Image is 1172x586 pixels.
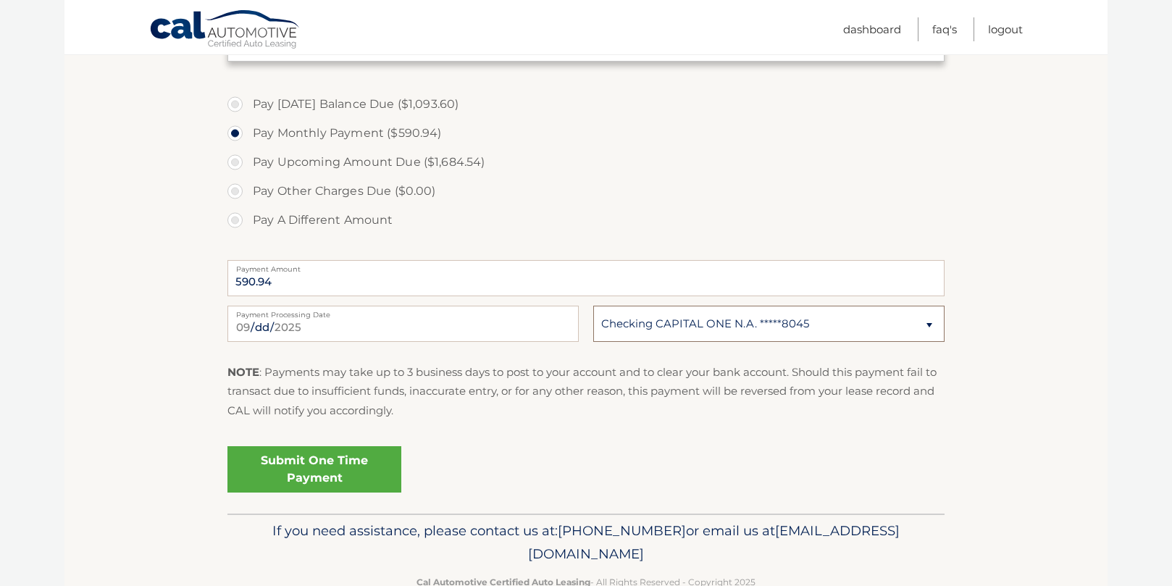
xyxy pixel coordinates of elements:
label: Pay Monthly Payment ($590.94) [227,119,945,148]
input: Payment Date [227,306,579,342]
label: Payment Processing Date [227,306,579,317]
a: Dashboard [843,17,901,41]
p: : Payments may take up to 3 business days to post to your account and to clear your bank account.... [227,363,945,420]
label: Pay Other Charges Due ($0.00) [227,177,945,206]
p: If you need assistance, please contact us at: or email us at [237,519,935,566]
a: Submit One Time Payment [227,446,401,493]
a: Cal Automotive [149,9,301,51]
label: Pay Upcoming Amount Due ($1,684.54) [227,148,945,177]
a: Logout [988,17,1023,41]
label: Payment Amount [227,260,945,272]
a: FAQ's [932,17,957,41]
label: Pay [DATE] Balance Due ($1,093.60) [227,90,945,119]
span: [PHONE_NUMBER] [558,522,686,539]
input: Payment Amount [227,260,945,296]
strong: NOTE [227,365,259,379]
label: Pay A Different Amount [227,206,945,235]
